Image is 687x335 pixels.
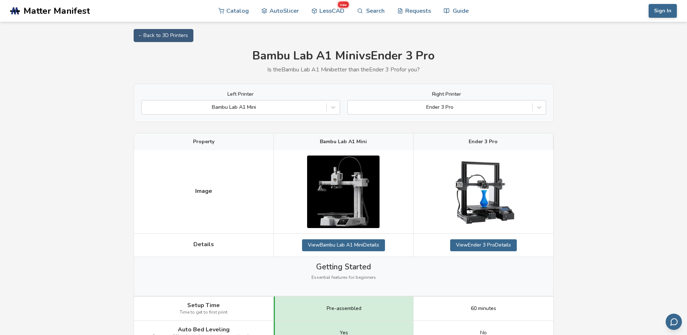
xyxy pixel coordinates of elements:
[302,239,385,251] a: ViewBambu Lab A1 MiniDetails
[338,1,348,8] span: new
[134,29,193,42] a: ← Back to 3D Printers
[134,66,554,73] p: Is the Bambu Lab A1 Mini better than the Ender 3 Pro for you?
[178,326,230,333] span: Auto Bed Leveling
[347,91,546,97] label: Right Printer
[307,156,380,228] img: Bambu Lab A1 Mini
[141,91,340,97] label: Left Printer
[180,310,227,315] span: Time to get to first print
[469,139,498,145] span: Ender 3 Pro
[327,306,361,311] span: Pre-assembled
[447,156,520,228] img: Ender 3 Pro
[134,49,554,63] h1: Bambu Lab A1 Mini vs Ender 3 Pro
[195,188,212,194] span: Image
[311,275,376,280] span: Essential features for beginners
[187,302,220,309] span: Setup Time
[320,139,367,145] span: Bambu Lab A1 Mini
[666,314,682,330] button: Send feedback via email
[450,239,517,251] a: ViewEnder 3 ProDetails
[193,241,214,248] span: Details
[193,139,214,145] span: Property
[471,306,496,311] span: 60 minutes
[145,104,147,110] input: Bambu Lab A1 Mini
[316,262,371,271] span: Getting Started
[351,104,353,110] input: Ender 3 Pro
[649,4,677,18] button: Sign In
[24,6,90,16] span: Matter Manifest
